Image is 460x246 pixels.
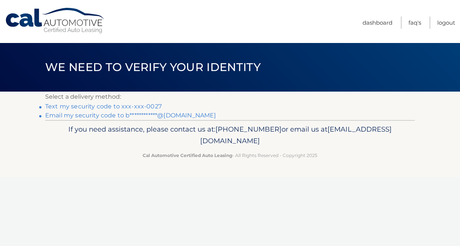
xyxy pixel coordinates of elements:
[45,92,415,102] p: Select a delivery method:
[45,103,162,110] a: Text my security code to xxx-xxx-0027
[363,16,392,29] a: Dashboard
[50,123,410,147] p: If you need assistance, please contact us at: or email us at
[408,16,421,29] a: FAQ's
[50,151,410,159] p: - All Rights Reserved - Copyright 2025
[143,153,232,158] strong: Cal Automotive Certified Auto Leasing
[215,125,282,133] span: [PHONE_NUMBER]
[45,60,261,74] span: We need to verify your identity
[5,7,106,34] a: Cal Automotive
[437,16,455,29] a: Logout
